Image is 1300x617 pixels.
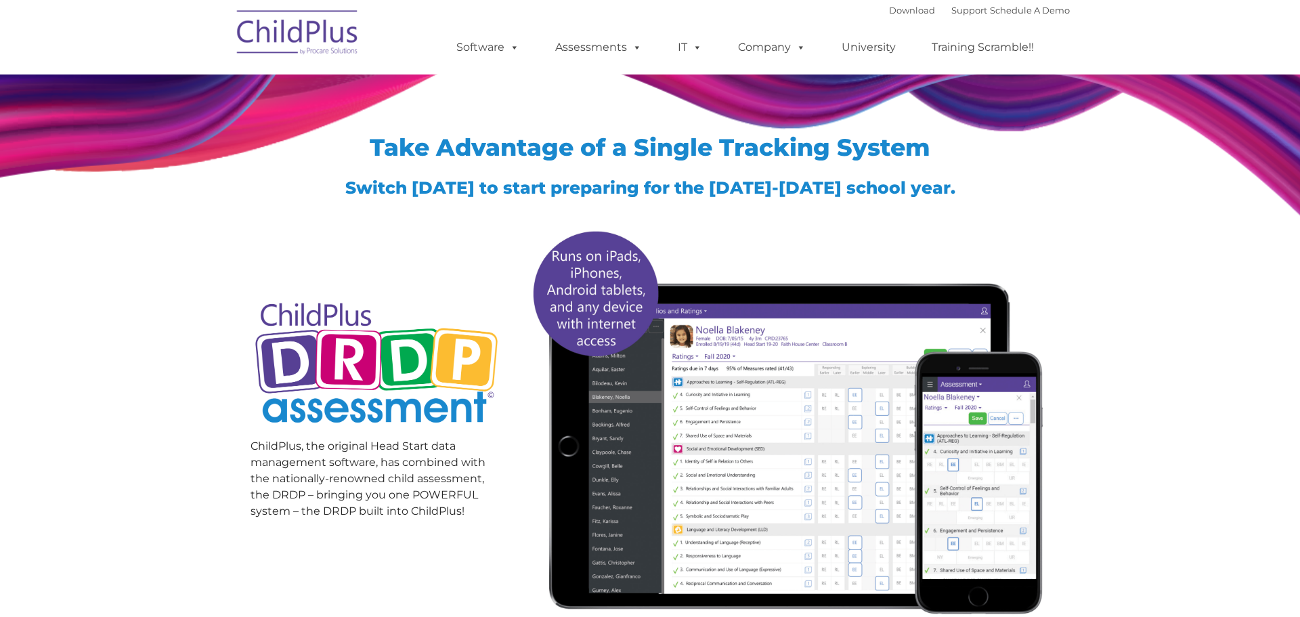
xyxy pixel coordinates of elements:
[443,34,533,61] a: Software
[251,440,485,517] span: ChildPlus, the original Head Start data management software, has combined with the nationally-ren...
[345,177,955,198] span: Switch [DATE] to start preparing for the [DATE]-[DATE] school year.
[951,5,987,16] a: Support
[230,1,366,68] img: ChildPlus by Procare Solutions
[724,34,819,61] a: Company
[251,288,503,442] img: Copyright - DRDP Logo
[664,34,716,61] a: IT
[370,133,930,162] span: Take Advantage of a Single Tracking System
[828,34,909,61] a: University
[990,5,1070,16] a: Schedule A Demo
[889,5,935,16] a: Download
[918,34,1047,61] a: Training Scramble!!
[542,34,655,61] a: Assessments
[889,5,1070,16] font: |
